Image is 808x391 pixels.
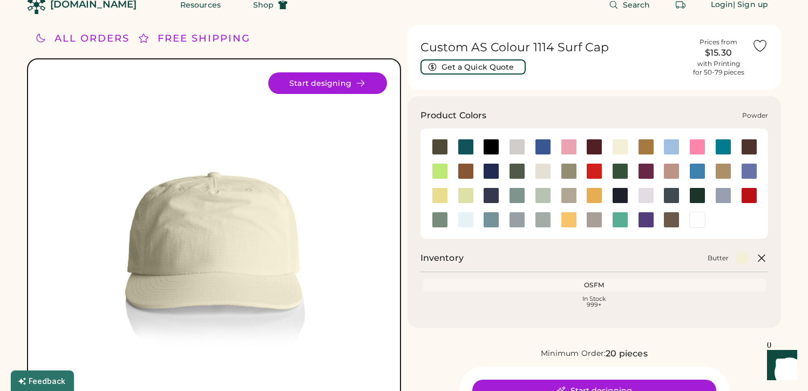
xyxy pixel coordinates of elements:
span: Shop [253,1,274,9]
div: Butter [708,254,729,262]
div: Prices from [700,38,737,46]
div: $15.30 [691,46,745,59]
div: with Printing for 50-79 pieces [693,59,744,77]
div: ALL ORDERS [55,31,130,46]
h3: Product Colors [420,109,487,122]
div: Powder [742,111,768,120]
h1: Custom AS Colour 1114 Surf Cap [420,40,685,55]
iframe: Front Chat [757,342,803,389]
div: Minimum Order: [541,348,606,359]
h2: Inventory [420,252,464,265]
div: 20 pieces [606,347,647,360]
span: Search [623,1,650,9]
button: Get a Quick Quote [420,59,526,75]
div: FREE SHIPPING [158,31,250,46]
div: OSFM [425,281,764,289]
div: In Stock 999+ [425,296,764,308]
button: Start designing [268,72,387,94]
